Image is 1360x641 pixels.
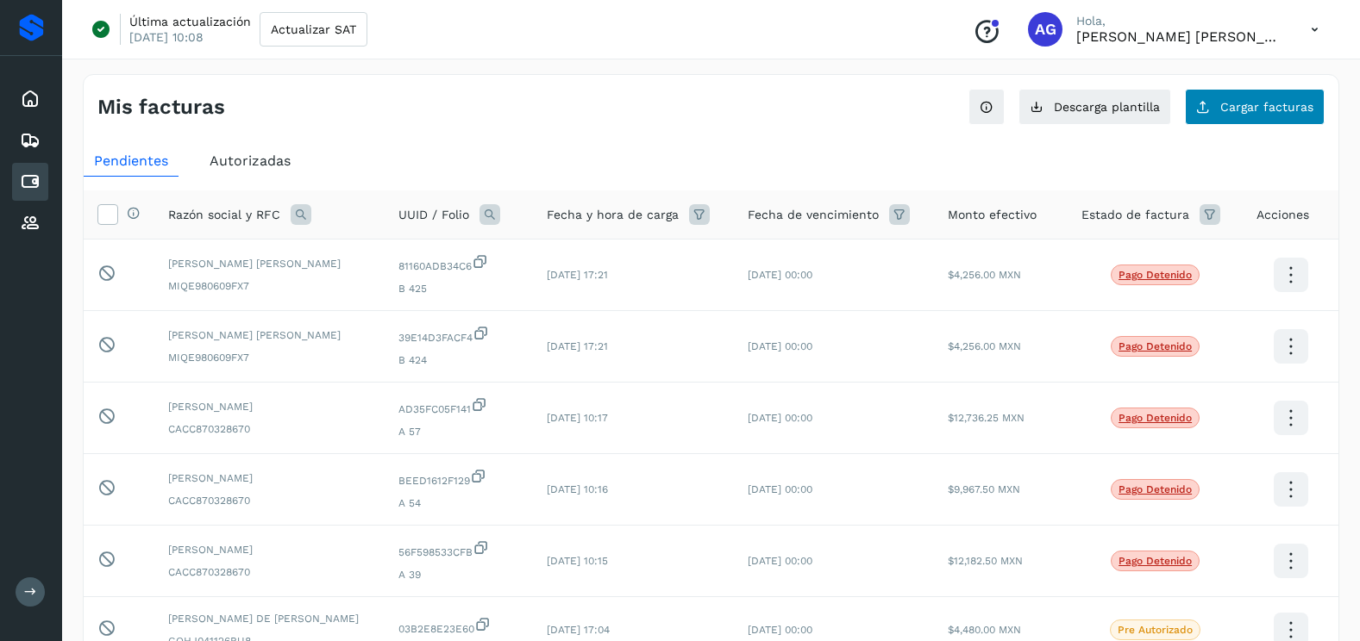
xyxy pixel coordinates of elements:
[1119,555,1192,567] p: Pago detenido
[398,396,520,417] span: AD35FC05F141
[547,555,608,567] span: [DATE] 10:15
[398,468,520,489] span: BEED1612F129
[398,281,520,296] span: B 425
[948,412,1025,424] span: $12,736.25 MXN
[748,555,812,567] span: [DATE] 00:00
[1076,28,1283,45] p: Abigail Gonzalez Leon
[168,470,371,486] span: [PERSON_NAME]
[12,80,48,118] div: Inicio
[1220,101,1313,113] span: Cargar facturas
[948,269,1021,281] span: $4,256.00 MXN
[398,325,520,345] span: 39E14D3FACF4
[1119,483,1192,495] p: Pago detenido
[168,327,371,343] span: [PERSON_NAME] [PERSON_NAME]
[748,269,812,281] span: [DATE] 00:00
[398,539,520,560] span: 56F598533CFB
[271,23,356,35] span: Actualizar SAT
[1018,89,1171,125] button: Descarga plantilla
[168,421,371,437] span: CACC870328670
[948,206,1037,224] span: Monto efectivo
[1185,89,1325,125] button: Cargar facturas
[1076,14,1283,28] p: Hola,
[748,624,812,636] span: [DATE] 00:00
[1119,340,1192,352] p: Pago detenido
[210,152,291,169] span: Autorizadas
[1257,206,1309,224] span: Acciones
[168,564,371,580] span: CACC870328670
[168,399,371,414] span: [PERSON_NAME]
[168,542,371,557] span: [PERSON_NAME]
[547,483,608,495] span: [DATE] 10:16
[398,352,520,368] span: B 424
[12,204,48,242] div: Proveedores
[398,616,520,637] span: 03B2E8E23E60
[1054,101,1160,113] span: Descarga plantilla
[547,624,610,636] span: [DATE] 17:04
[547,340,608,352] span: [DATE] 17:21
[748,340,812,352] span: [DATE] 00:00
[168,206,280,224] span: Razón social y RFC
[129,14,251,29] p: Última actualización
[129,29,204,45] p: [DATE] 10:08
[1081,206,1189,224] span: Estado de factura
[398,567,520,582] span: A 39
[12,121,48,159] div: Embarques
[398,253,520,274] span: 81160ADB34C6
[748,483,812,495] span: [DATE] 00:00
[748,206,879,224] span: Fecha de vencimiento
[547,206,679,224] span: Fecha y hora de carga
[398,495,520,511] span: A 54
[748,412,812,424] span: [DATE] 00:00
[948,555,1023,567] span: $12,182.50 MXN
[12,163,48,201] div: Cuentas por pagar
[168,278,371,294] span: MIQE980609FX7
[398,206,469,224] span: UUID / Folio
[1119,412,1192,424] p: Pago detenido
[168,611,371,626] span: [PERSON_NAME] DE [PERSON_NAME]
[948,483,1020,495] span: $9,967.50 MXN
[547,412,608,424] span: [DATE] 10:17
[168,350,371,365] span: MIQE980609FX7
[97,95,225,120] h4: Mis facturas
[398,424,520,439] span: A 57
[260,12,367,47] button: Actualizar SAT
[1118,624,1193,636] p: Pre Autorizado
[948,340,1021,352] span: $4,256.00 MXN
[948,624,1021,636] span: $4,480.00 MXN
[168,493,371,508] span: CACC870328670
[1119,269,1192,281] p: Pago detenido
[547,269,608,281] span: [DATE] 17:21
[168,256,371,271] span: [PERSON_NAME] [PERSON_NAME]
[94,152,168,169] span: Pendientes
